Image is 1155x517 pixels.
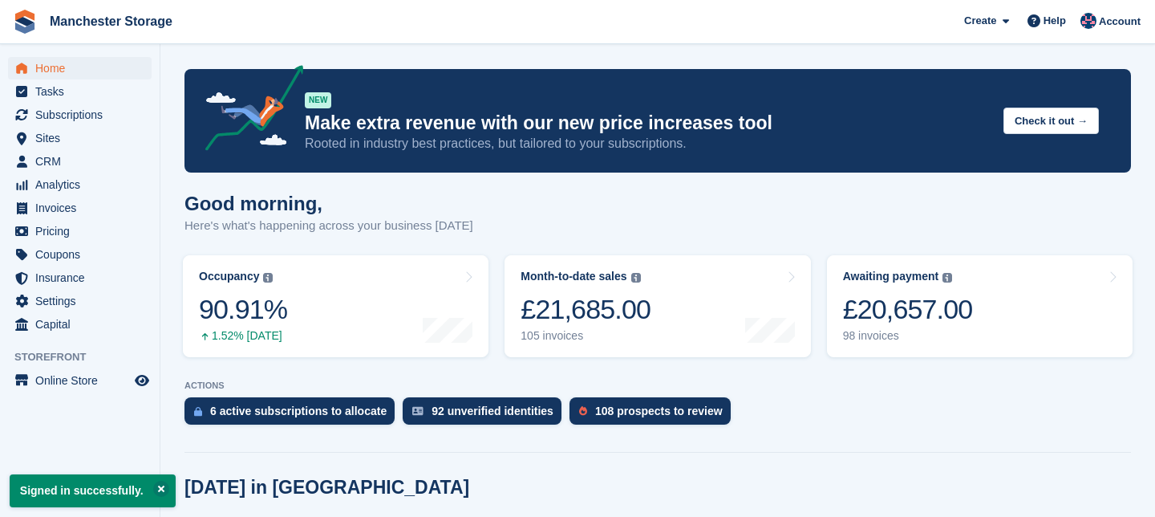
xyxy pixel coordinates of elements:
div: Month-to-date sales [521,270,626,283]
a: 92 unverified identities [403,397,569,433]
h1: Good morning, [184,193,473,214]
span: Coupons [35,243,132,266]
img: stora-icon-8386f47178a22dfd0bd8f6a31ec36ba5ce8667c1dd55bd0f319d3a0aa187defe.svg [13,10,37,34]
div: 92 unverified identities [432,405,553,417]
img: active_subscription_to_allocate_icon-d502201f5373d7db506a760aba3b589e785aa758c864c3986d89f69b8ff3... [194,406,202,417]
a: menu [8,313,152,336]
a: menu [8,150,152,173]
a: menu [8,290,152,312]
a: menu [8,369,152,392]
img: verify_identity-adf6edd0f0f0b5bbfe63781bf79b02c33cf7c696d77639b501bdc392416b5a36.svg [412,406,423,416]
div: NEW [305,92,331,108]
a: Awaiting payment £20,657.00 98 invoices [827,255,1133,357]
p: Rooted in industry best practices, but tailored to your subscriptions. [305,135,991,153]
span: Online Store [35,369,132,392]
button: Check it out → [1003,108,1099,134]
p: ACTIONS [184,381,1131,391]
a: 108 prospects to review [569,397,739,433]
img: icon-info-grey-7440780725fd019a000dd9b08b2336e03edf1995a4989e88bcd33f0948082b44.svg [942,273,952,283]
a: Occupancy 90.91% 1.52% [DATE] [183,255,488,357]
img: prospect-51fa495bee0391a8d652442698ab0144808aea92771e9ea1ae160a38d050c398.svg [579,406,587,416]
span: Pricing [35,220,132,242]
img: price-adjustments-announcement-icon-8257ccfd72463d97f412b2fc003d46551f7dbcb40ab6d574587a9cd5c0d94... [192,65,304,157]
div: 90.91% [199,293,287,326]
a: Month-to-date sales £21,685.00 105 invoices [505,255,810,357]
span: Storefront [14,349,160,365]
span: Tasks [35,80,132,103]
span: Account [1099,14,1141,30]
a: menu [8,127,152,149]
div: Occupancy [199,270,259,283]
div: 98 invoices [843,329,973,343]
a: menu [8,267,152,289]
div: 105 invoices [521,329,650,343]
div: 108 prospects to review [595,405,723,417]
img: icon-info-grey-7440780725fd019a000dd9b08b2336e03edf1995a4989e88bcd33f0948082b44.svg [263,273,273,283]
div: Awaiting payment [843,270,939,283]
span: Home [35,57,132,79]
div: £21,685.00 [521,293,650,326]
span: Sites [35,127,132,149]
span: Subscriptions [35,104,132,126]
a: menu [8,243,152,266]
a: Manchester Storage [43,8,179,35]
div: £20,657.00 [843,293,973,326]
a: menu [8,173,152,196]
div: 1.52% [DATE] [199,329,287,343]
p: Signed in successfully. [10,474,176,507]
span: Analytics [35,173,132,196]
a: 6 active subscriptions to allocate [184,397,403,433]
a: menu [8,197,152,219]
a: Preview store [132,371,152,390]
span: CRM [35,150,132,173]
span: Settings [35,290,132,312]
span: Create [964,13,996,29]
span: Help [1044,13,1066,29]
img: icon-info-grey-7440780725fd019a000dd9b08b2336e03edf1995a4989e88bcd33f0948082b44.svg [631,273,641,283]
h2: [DATE] in [GEOGRAPHIC_DATA] [184,477,469,499]
a: menu [8,104,152,126]
p: Here's what's happening across your business [DATE] [184,217,473,235]
span: Insurance [35,267,132,289]
p: Make extra revenue with our new price increases tool [305,112,991,135]
a: menu [8,220,152,242]
span: Invoices [35,197,132,219]
a: menu [8,57,152,79]
div: 6 active subscriptions to allocate [210,405,387,417]
a: menu [8,80,152,103]
span: Capital [35,313,132,336]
